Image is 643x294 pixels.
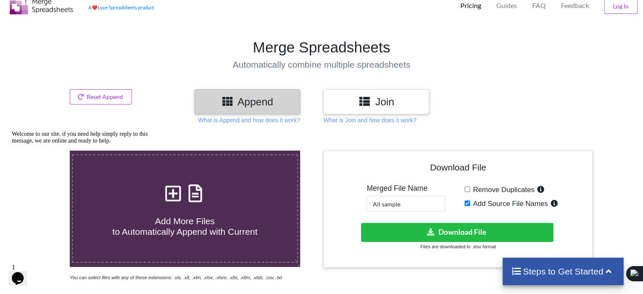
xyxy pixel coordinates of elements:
h5: Merged File Name [367,184,445,193]
iframe: chat widget [8,127,161,256]
span: Feedback [561,2,589,9]
button: Reset Append [70,89,132,104]
input: Enter File Name [367,196,445,212]
span: Welcome to our site, if you need help simply reply to this message, we are online and ready to help. [3,3,140,16]
a: AheartLove Spreadsheets product [88,5,154,10]
h4: Steps to Get Started [511,266,616,277]
small: Files are downloaded in .xlsx format [420,244,495,249]
p: What is Append and how does it work? [198,116,300,124]
p: FAQ [532,1,546,10]
p: Pricing [460,1,481,10]
i: You can select files with any of these extensions: .xls, .xlt, .xlm, .xlsx, .xlsm, .xltx, .xltm, ... [70,275,282,280]
iframe: chat widget [8,260,36,286]
h3: Join [330,96,423,108]
button: Download File [361,223,553,242]
h4: Download File [330,157,586,181]
span: Remove Duplicates [470,186,535,194]
h3: Append [201,96,294,108]
span: Add Source File Names [470,200,548,208]
p: Guides [496,1,517,10]
span: heart [92,5,98,10]
p: What is Join and how does it work? [323,116,416,124]
div: Welcome to our site, if you need help simply reply to this message, we are online and ready to help. [3,3,156,17]
span: Add More Files to Automatically Append with Current [112,216,257,236]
